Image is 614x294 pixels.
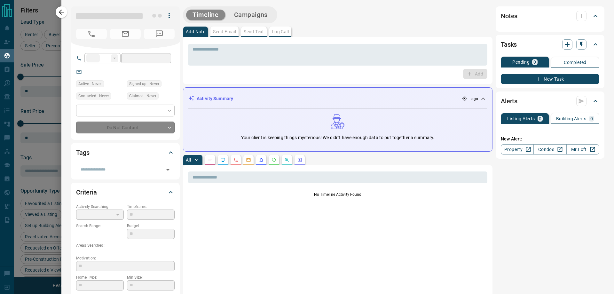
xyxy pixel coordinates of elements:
[501,37,599,52] div: Tasks
[512,60,530,64] p: Pending
[78,93,109,99] span: Contacted - Never
[76,242,175,248] p: Areas Searched:
[272,157,277,163] svg: Requests
[129,93,156,99] span: Claimed - Never
[129,81,159,87] span: Signed up - Never
[76,229,124,239] p: -- - --
[501,96,517,106] h2: Alerts
[501,11,517,21] h2: Notes
[163,165,172,174] button: Open
[501,136,599,142] p: New Alert:
[539,116,541,121] p: 0
[590,116,593,121] p: 0
[220,157,225,163] svg: Lead Browsing Activity
[468,96,478,102] p: -- ago
[197,95,233,102] p: Activity Summary
[76,185,175,200] div: Criteria
[76,147,89,158] h2: Tags
[259,157,264,163] svg: Listing Alerts
[284,157,289,163] svg: Opportunities
[556,116,586,121] p: Building Alerts
[76,204,124,210] p: Actively Searching:
[233,157,238,163] svg: Calls
[241,134,434,141] p: Your client is keeping things mysterious! We didn't have enough data to put together a summary.
[208,157,213,163] svg: Notes
[186,29,205,34] p: Add Note
[144,29,175,39] span: No Number
[76,255,175,261] p: Motivation:
[188,93,487,105] div: Activity Summary-- ago
[78,81,102,87] span: Active - Never
[501,74,599,84] button: New Task
[501,144,534,155] a: Property
[186,10,225,20] button: Timeline
[501,8,599,24] div: Notes
[501,93,599,109] div: Alerts
[110,29,141,39] span: No Email
[228,10,274,20] button: Campaigns
[86,69,89,74] a: --
[501,39,517,50] h2: Tasks
[76,29,107,39] span: No Number
[127,204,175,210] p: Timeframe:
[76,122,175,133] div: Do Not Contact
[533,60,536,64] p: 0
[297,157,302,163] svg: Agent Actions
[246,157,251,163] svg: Emails
[186,158,191,162] p: All
[76,223,124,229] p: Search Range:
[127,274,175,280] p: Min Size:
[76,145,175,160] div: Tags
[127,223,175,229] p: Budget:
[564,60,586,65] p: Completed
[188,192,487,197] p: No Timeline Activity Found
[507,116,535,121] p: Listing Alerts
[76,274,124,280] p: Home Type:
[533,144,566,155] a: Condos
[566,144,599,155] a: Mr.Loft
[76,187,97,197] h2: Criteria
